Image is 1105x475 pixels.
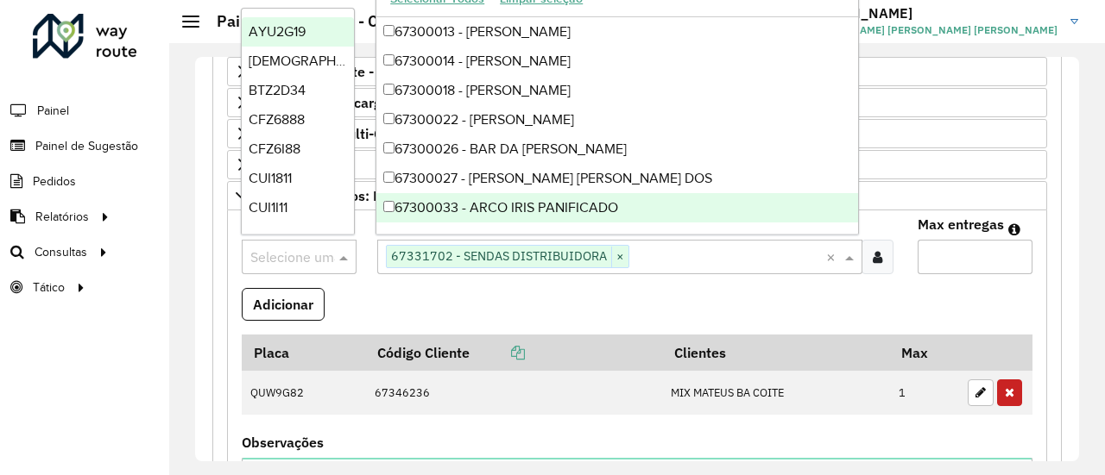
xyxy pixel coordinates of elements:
[376,47,858,76] div: 67300014 - [PERSON_NAME]
[662,371,890,416] td: MIX MATEUS BA COITE
[376,193,858,222] div: 67300033 - ARCO IRIS PANIFICADO
[249,171,292,185] span: CUI1811
[249,112,305,127] span: CFZ6888
[376,164,858,193] div: 67300027 - [PERSON_NAME] [PERSON_NAME] DOS
[227,57,1047,86] a: Preservar Cliente - Devem ficar no buffer, não roteirizar
[801,5,1058,22] h3: [PERSON_NAME]
[890,371,959,416] td: 1
[376,105,858,134] div: 67300022 - [PERSON_NAME]
[227,119,1047,148] a: Cliente para Multi-CDD/Internalização
[249,83,306,97] span: BTZ2D34
[35,137,138,155] span: Painel de Sugestão
[918,214,1004,234] label: Max entregas
[376,17,858,47] div: 67300013 - [PERSON_NAME]
[365,334,662,371] th: Código Cliente
[662,334,890,371] th: Clientes
[365,371,662,416] td: 67346236
[376,134,858,164] div: 67300026 - BAR DA [PERSON_NAME]
[241,8,355,234] ng-dropdown-panel: Options list
[1008,222,1020,236] em: Máximo de clientes que serão colocados na mesma rota com os clientes informados
[227,88,1047,117] a: Cliente para Recarga
[242,334,365,371] th: Placa
[376,222,858,252] div: 67300035 - SAIGON RESTAURANTE
[801,22,1058,38] span: [PERSON_NAME] [PERSON_NAME] [PERSON_NAME]
[611,247,628,267] span: ×
[249,53,396,68] span: [DEMOGRAPHIC_DATA]
[470,344,525,361] a: Copiar
[826,247,841,267] span: Clear all
[242,371,365,416] td: QUW9G82
[35,243,87,261] span: Consultas
[242,432,324,453] label: Observações
[242,288,325,321] button: Adicionar
[249,200,287,215] span: CUI1I11
[199,12,463,31] h2: Painel de Sugestão - Criar registro
[35,208,89,226] span: Relatórios
[890,334,959,371] th: Max
[227,150,1047,179] a: Cliente Retira
[249,24,306,39] span: AYU2G19
[387,246,611,266] span: 67331702 - SENDAS DISTRIBUIDORA
[37,102,69,120] span: Painel
[376,76,858,105] div: 67300018 - [PERSON_NAME]
[33,172,76,191] span: Pedidos
[249,141,300,156] span: CFZ6I88
[256,189,458,203] span: Mapas Sugeridos: Placa-Cliente
[33,278,65,297] span: Tático
[227,181,1047,210] a: Mapas Sugeridos: Placa-Cliente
